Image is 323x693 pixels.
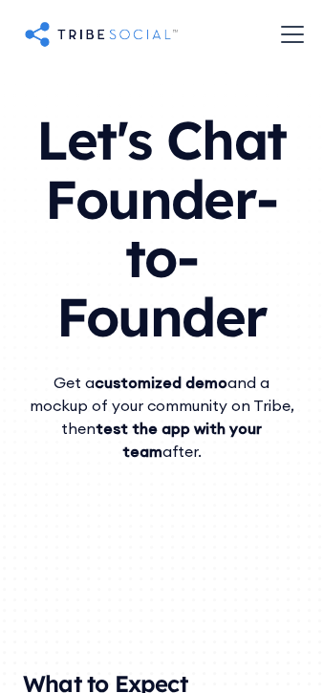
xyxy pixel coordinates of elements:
[269,11,308,57] div: menu
[23,371,300,463] div: Get a and a mockup of your community on Tribe, then after.
[23,92,300,356] h1: Let's Chat Founder-to-Founder
[96,419,262,461] strong: test the app with your team
[95,373,227,392] strong: customized demo
[15,19,178,49] a: home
